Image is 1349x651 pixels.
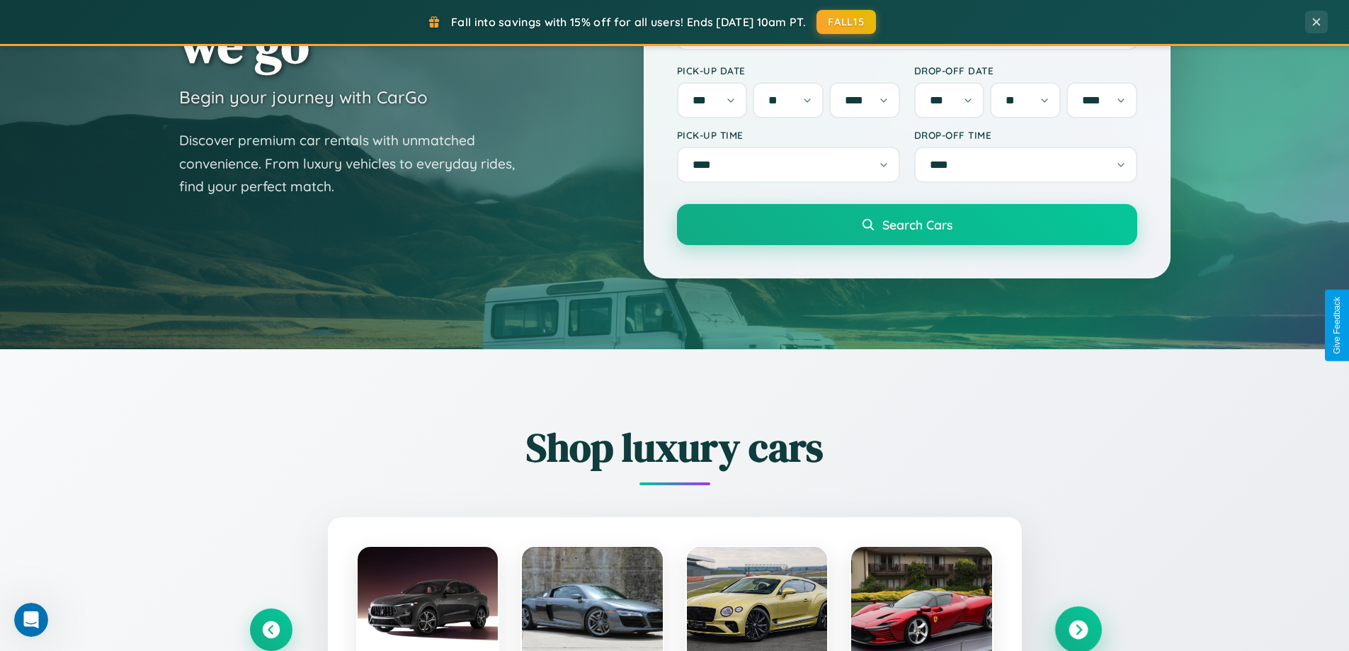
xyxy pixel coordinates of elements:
label: Pick-up Date [677,64,900,77]
button: FALL15 [816,10,876,34]
span: Search Cars [882,217,952,232]
p: Discover premium car rentals with unmatched convenience. From luxury vehicles to everyday rides, ... [179,129,533,198]
button: Search Cars [677,204,1137,245]
h2: Shop luxury cars [250,420,1100,475]
iframe: Intercom live chat [14,603,48,637]
label: Drop-off Date [914,64,1137,77]
div: Give Feedback [1332,297,1342,354]
h3: Begin your journey with CarGo [179,86,428,108]
label: Pick-up Time [677,129,900,141]
span: Fall into savings with 15% off for all users! Ends [DATE] 10am PT. [451,15,806,29]
label: Drop-off Time [914,129,1137,141]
